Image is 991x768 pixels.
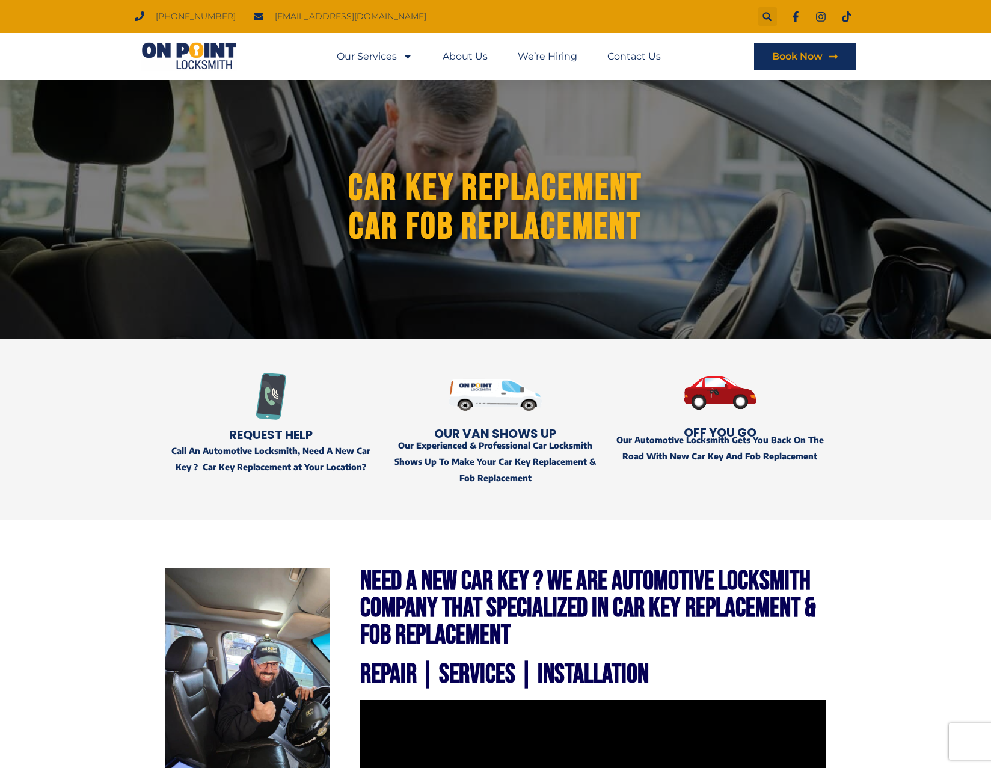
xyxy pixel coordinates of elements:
[153,8,236,25] span: [PHONE_NUMBER]
[758,7,777,26] div: Search
[614,432,826,464] p: Our Automotive Locksmith Gets You Back On The Road With New Car Key And Fob Replacement
[449,357,542,432] img: Car Key Replacement Car Fob Replacement 1
[389,428,601,440] h2: OUR VAN Shows Up
[272,8,426,25] span: [EMAIL_ADDRESS][DOMAIN_NAME]
[360,568,826,649] h2: Need A New Car Key ? We Are Automotive Locksmith Company That Specialized In Car Key Replacement ...
[171,170,820,247] h1: Car Key Replacement Car Fob Replacement
[248,373,295,420] img: Call for Emergency Locksmith Services Help in Coquitlam Tri-cities
[389,437,601,487] p: Our Experienced & Professional Car Locksmith Shows Up To Make Your Car Key Replacement & Fob Repl...
[754,43,856,70] a: Book Now
[772,52,823,61] span: Book Now
[607,43,661,70] a: Contact Us
[443,43,488,70] a: About Us
[614,357,826,429] img: Car Key Replacement Car Fob Replacement 2
[337,43,661,70] nav: Menu
[360,661,826,688] h2: Repair | Services | Installation
[614,426,826,438] h2: Off You Go
[165,429,377,441] h2: Request Help
[165,443,377,475] p: Call An Automotive Locksmith, Need A New Car Key ? Car Key Replacement at Your Location?
[337,43,413,70] a: Our Services
[518,43,577,70] a: We’re Hiring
